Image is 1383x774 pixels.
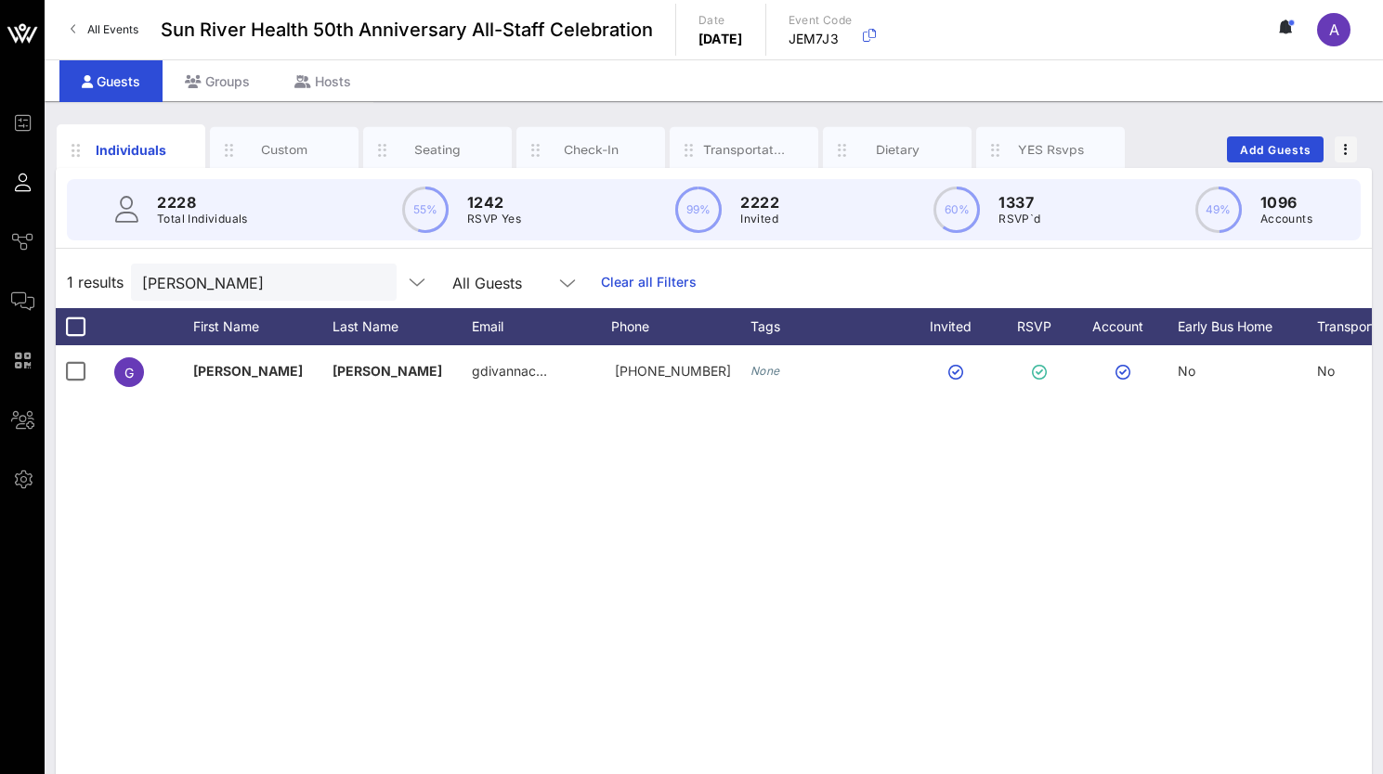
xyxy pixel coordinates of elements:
[59,15,150,45] a: All Events
[467,210,521,228] p: RSVP Yes
[611,308,750,345] div: Phone
[740,210,779,228] p: Invited
[550,141,633,159] div: Check-In
[1178,308,1317,345] div: Early Bus Home
[750,308,908,345] div: Tags
[59,60,163,102] div: Guests
[161,16,653,44] span: Sun River Health 50th Anniversary All-Staff Celebration
[333,308,472,345] div: Last Name
[908,308,1011,345] div: Invited
[703,141,786,159] div: Transportation
[441,264,590,301] div: All Guests
[1010,141,1092,159] div: YES Rsvps
[1239,143,1312,157] span: Add Guests
[1260,191,1312,213] p: 1096
[601,272,697,292] a: Clear all Filters
[193,308,333,345] div: First Name
[998,191,1040,213] p: 1337
[90,140,173,160] div: Individuals
[472,308,611,345] div: Email
[1178,363,1195,379] span: No
[124,365,134,381] span: G
[789,30,853,48] p: JEM7J3
[698,11,743,30] p: Date
[698,30,743,48] p: [DATE]
[789,11,853,30] p: Event Code
[193,363,303,379] span: [PERSON_NAME]
[272,60,373,102] div: Hosts
[615,363,731,379] span: 908 536 8243
[750,364,780,378] i: None
[856,141,939,159] div: Dietary
[157,191,248,213] p: 2228
[87,22,138,36] span: All Events
[472,345,547,397] p: gdivannac…
[452,275,522,291] div: All Guests
[740,191,779,213] p: 2222
[1317,13,1350,46] div: A
[67,271,124,293] span: 1 results
[163,60,272,102] div: Groups
[998,210,1040,228] p: RSVP`d
[1329,20,1339,39] span: A
[157,210,248,228] p: Total Individuals
[333,363,442,379] span: [PERSON_NAME]
[1260,210,1312,228] p: Accounts
[1317,363,1335,379] span: No
[243,141,326,159] div: Custom
[1011,308,1076,345] div: RSVP
[1227,136,1324,162] button: Add Guests
[1076,308,1178,345] div: Account
[467,191,521,213] p: 1242
[397,141,479,159] div: Seating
